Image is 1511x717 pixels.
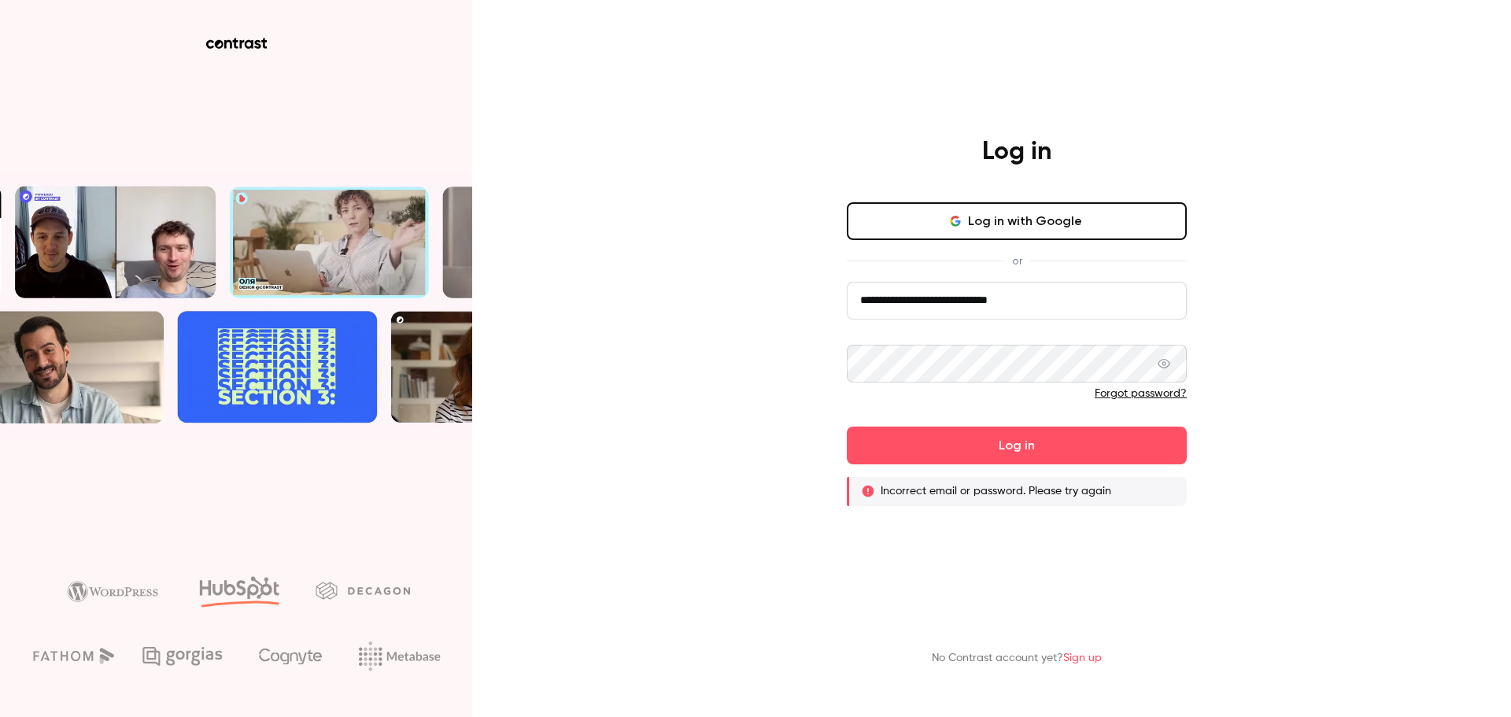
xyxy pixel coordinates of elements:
a: Sign up [1063,652,1102,663]
a: Forgot password? [1095,388,1187,399]
span: or [1004,253,1030,269]
p: Incorrect email or password. Please try again [881,483,1111,499]
img: decagon [316,582,410,599]
p: No Contrast account yet? [932,650,1102,667]
h4: Log in [982,136,1051,168]
button: Log in with Google [847,202,1187,240]
button: Log in [847,427,1187,464]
